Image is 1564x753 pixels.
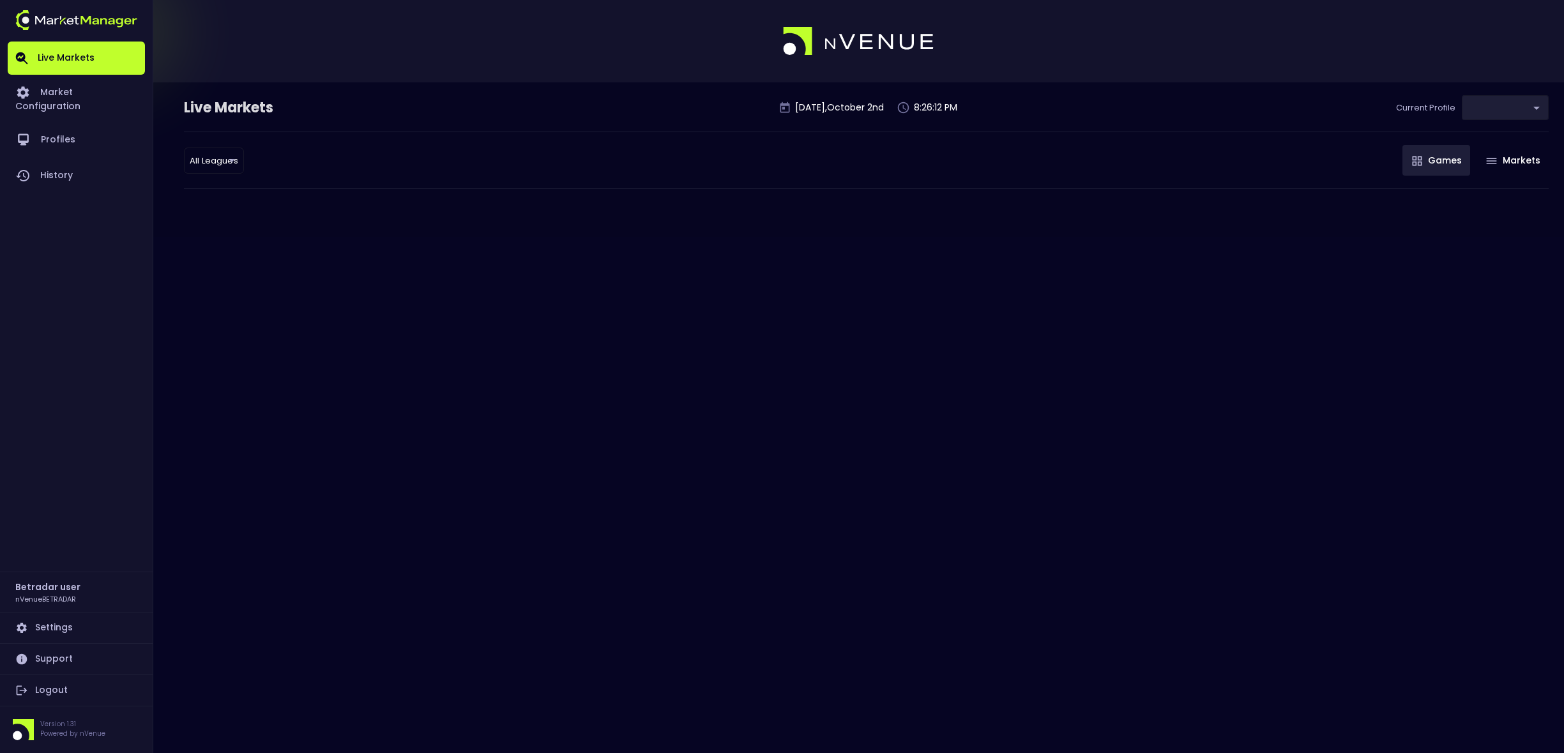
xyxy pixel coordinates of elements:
[914,101,957,114] p: 8:26:12 PM
[1477,145,1549,176] button: Markets
[8,644,145,674] a: Support
[40,719,105,729] p: Version 1.31
[1412,156,1422,166] img: gameIcon
[1402,145,1470,176] button: Games
[1462,95,1549,120] div: ​
[8,158,145,194] a: History
[795,101,884,114] p: [DATE] , October 2 nd
[8,719,145,740] div: Version 1.31Powered by nVenue
[40,729,105,738] p: Powered by nVenue
[15,594,76,604] h3: nVenueBETRADAR
[8,122,145,158] a: Profiles
[15,10,137,30] img: logo
[1486,158,1497,164] img: gameIcon
[184,148,244,174] div: ​
[8,675,145,706] a: Logout
[8,75,145,122] a: Market Configuration
[1396,102,1455,114] p: Current Profile
[8,42,145,75] a: Live Markets
[783,27,935,56] img: logo
[15,580,80,594] h2: Betradar user
[184,98,340,118] div: Live Markets
[8,612,145,643] a: Settings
